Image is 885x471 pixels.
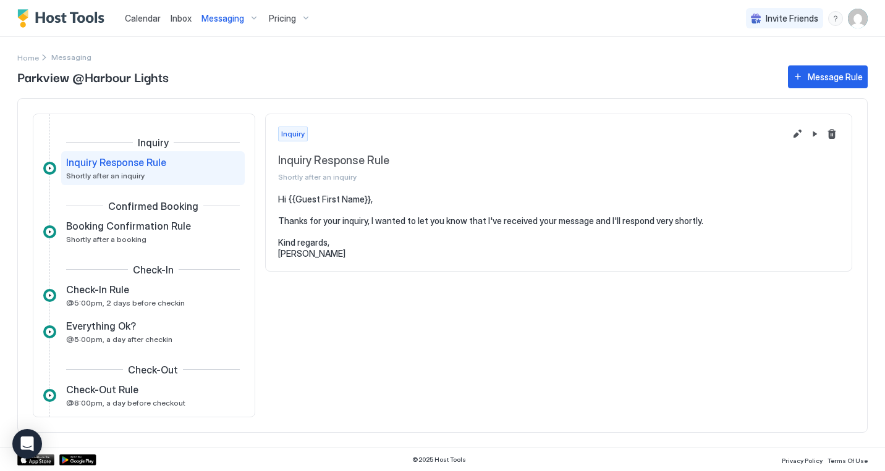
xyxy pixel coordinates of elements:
[125,13,161,23] span: Calendar
[782,457,823,464] span: Privacy Policy
[412,456,466,464] span: © 2025 Host Tools
[828,11,843,26] div: menu
[17,454,54,465] a: App Store
[788,65,868,88] button: Message Rule
[278,154,785,168] span: Inquiry Response Rule
[807,127,822,141] button: Pause Message Rule
[171,13,192,23] span: Inbox
[201,13,244,24] span: Messaging
[66,171,145,180] span: Shortly after an inquiry
[66,283,129,296] span: Check-In Rule
[66,235,146,244] span: Shortly after a booking
[59,454,96,465] a: Google Play Store
[782,453,823,466] a: Privacy Policy
[66,298,185,307] span: @5:00pm, 2 days before checkin
[108,200,198,212] span: Confirmed Booking
[281,128,305,140] span: Inquiry
[66,156,166,169] span: Inquiry Response Rule
[128,364,178,376] span: Check-Out
[17,53,39,62] span: Home
[66,335,172,344] span: @5:00pm, a day after checkin
[848,9,868,28] div: User profile
[66,383,138,396] span: Check-Out Rule
[66,320,136,332] span: Everything Ok?
[17,9,110,28] a: Host Tools Logo
[17,51,39,64] div: Breadcrumb
[278,172,785,181] span: Shortly after an inquiry
[171,12,192,25] a: Inbox
[828,457,868,464] span: Terms Of Use
[824,127,839,141] button: Delete message rule
[790,127,805,141] button: Edit message rule
[12,429,42,459] div: Open Intercom Messenger
[278,194,839,259] pre: Hi {{Guest First Name}}, Thanks for your inquiry, I wanted to let you know that I've received you...
[828,453,868,466] a: Terms Of Use
[51,52,91,62] span: Breadcrumb
[125,12,161,25] a: Calendar
[17,51,39,64] a: Home
[66,398,185,407] span: @8:00pm, a day before checkout
[138,136,169,149] span: Inquiry
[808,70,863,83] div: Message Rule
[17,67,776,86] span: Parkview @Harbour Lights
[269,13,296,24] span: Pricing
[133,264,174,276] span: Check-In
[66,220,191,232] span: Booking Confirmation Rule
[766,13,818,24] span: Invite Friends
